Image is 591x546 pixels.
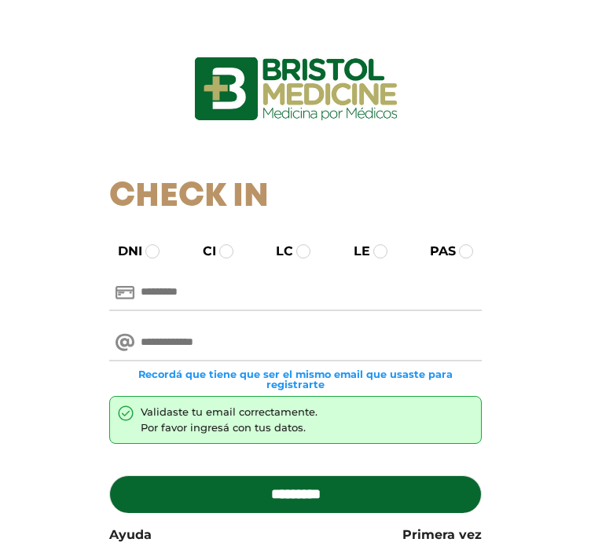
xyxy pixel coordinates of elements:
[402,526,482,544] a: Primera vez
[141,405,318,435] div: Validaste tu email correctamente. Por favor ingresá con tus datos.
[340,242,370,261] label: LE
[151,19,441,159] img: logo_ingresarbristol.jpg
[104,242,142,261] label: DNI
[416,242,456,261] label: PAS
[189,242,216,261] label: CI
[109,178,482,217] h1: Check In
[109,526,152,544] a: Ayuda
[262,242,293,261] label: LC
[109,369,482,390] small: Recordá que tiene que ser el mismo email que usaste para registrarte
